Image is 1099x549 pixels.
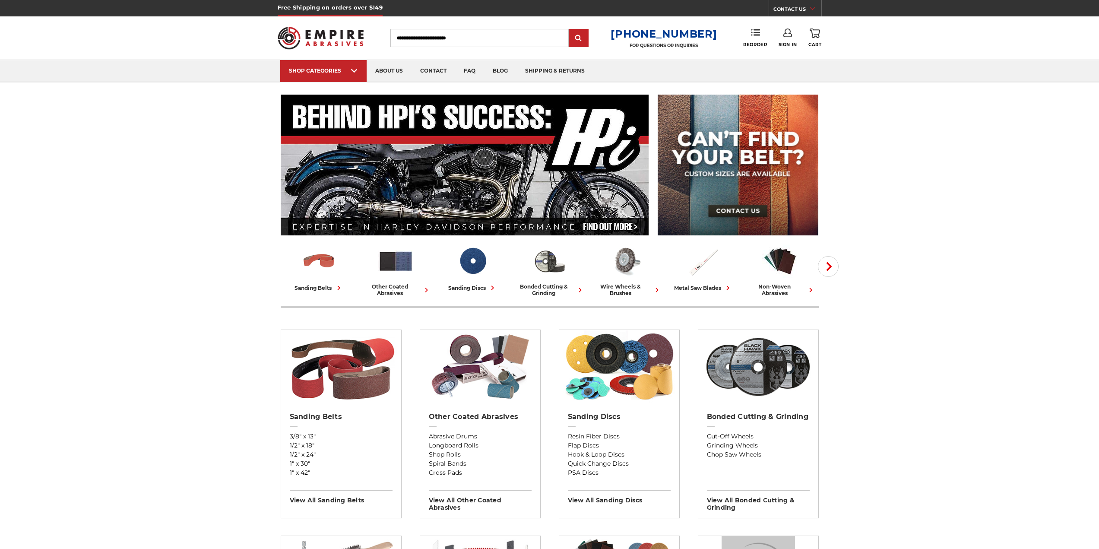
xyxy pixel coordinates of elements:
span: Sign In [779,42,797,48]
h3: View All bonded cutting & grinding [707,490,810,511]
a: shipping & returns [516,60,593,82]
h3: View All sanding discs [568,490,671,504]
a: wire wheels & brushes [592,243,662,296]
a: bonded cutting & grinding [515,243,585,296]
a: faq [455,60,484,82]
a: non-woven abrasives [745,243,815,296]
a: Hook & Loop Discs [568,450,671,459]
a: other coated abrasives [361,243,431,296]
a: 1" x 30" [290,459,393,468]
a: [PHONE_NUMBER] [611,28,717,40]
a: Quick Change Discs [568,459,671,468]
img: Sanding Belts [285,330,397,403]
span: Reorder [743,42,767,48]
img: Wire Wheels & Brushes [608,243,644,279]
a: 1/2" x 18" [290,441,393,450]
div: other coated abrasives [361,283,431,296]
img: promo banner for custom belts. [658,95,818,235]
a: sanding belts [284,243,354,292]
div: sanding discs [448,283,497,292]
div: non-woven abrasives [745,283,815,296]
div: metal saw blades [674,283,732,292]
img: Sanding Discs [455,243,491,279]
a: Flap Discs [568,441,671,450]
img: Sanding Discs [563,330,675,403]
span: Cart [808,42,821,48]
a: metal saw blades [668,243,738,292]
a: 1/2" x 24" [290,450,393,459]
a: CONTACT US [773,4,821,16]
a: 1" x 42" [290,468,393,477]
a: Cut-Off Wheels [707,432,810,441]
a: Longboard Rolls [429,441,532,450]
h3: View All other coated abrasives [429,490,532,511]
a: Chop Saw Wheels [707,450,810,459]
a: contact [412,60,455,82]
img: Non-woven Abrasives [762,243,798,279]
img: Empire Abrasives [278,21,364,55]
a: Resin Fiber Discs [568,432,671,441]
a: Shop Rolls [429,450,532,459]
h2: Sanding Discs [568,413,671,421]
a: sanding discs [438,243,508,292]
div: sanding belts [295,283,343,292]
img: Sanding Belts [301,243,337,279]
a: Cross Pads [429,468,532,477]
img: Other Coated Abrasives [424,330,536,403]
img: Bonded Cutting & Grinding [702,330,814,403]
div: wire wheels & brushes [592,283,662,296]
a: Grinding Wheels [707,441,810,450]
img: Other Coated Abrasives [378,243,414,279]
img: Bonded Cutting & Grinding [532,243,567,279]
div: bonded cutting & grinding [515,283,585,296]
a: blog [484,60,516,82]
a: about us [367,60,412,82]
h2: Sanding Belts [290,413,393,421]
img: Banner for an interview featuring Horsepower Inc who makes Harley performance upgrades featured o... [281,95,649,235]
p: FOR QUESTIONS OR INQUIRIES [611,43,717,48]
div: SHOP CATEGORIES [289,67,358,74]
a: Reorder [743,29,767,47]
a: Spiral Bands [429,459,532,468]
a: PSA Discs [568,468,671,477]
h2: Bonded Cutting & Grinding [707,413,810,421]
img: Metal Saw Blades [685,243,721,279]
button: Next [818,256,839,277]
h3: View All sanding belts [290,490,393,504]
input: Submit [570,30,587,47]
a: Cart [808,29,821,48]
h2: Other Coated Abrasives [429,413,532,421]
a: 3/8" x 13" [290,432,393,441]
a: Abrasive Drums [429,432,532,441]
